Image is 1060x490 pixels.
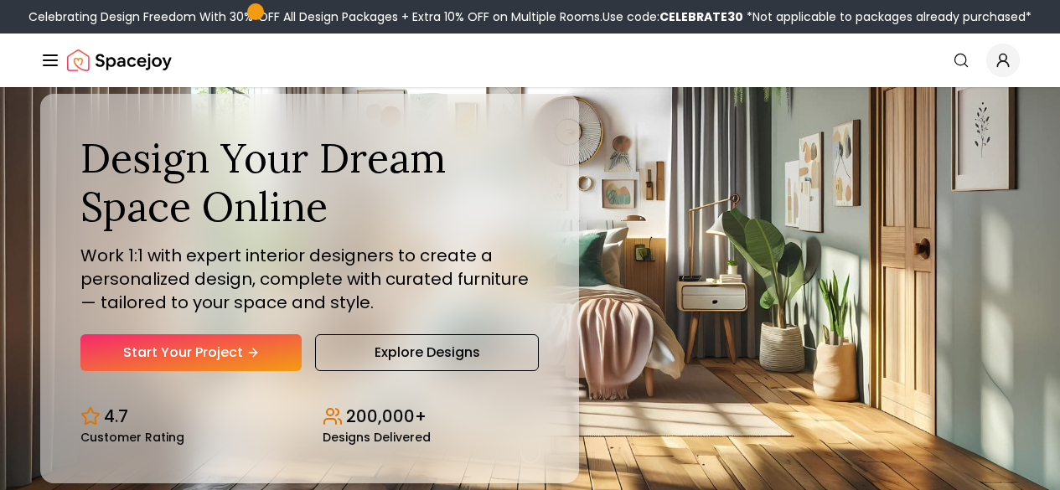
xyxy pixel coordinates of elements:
p: 200,000+ [346,405,427,428]
nav: Global [40,34,1020,87]
p: Work 1:1 with expert interior designers to create a personalized design, complete with curated fu... [80,244,539,314]
img: Spacejoy Logo [67,44,172,77]
div: Celebrating Design Freedom With 30% OFF All Design Packages + Extra 10% OFF on Multiple Rooms. [28,8,1032,25]
span: *Not applicable to packages already purchased* [743,8,1032,25]
a: Explore Designs [315,334,538,371]
small: Designs Delivered [323,431,431,443]
span: Use code: [602,8,743,25]
div: Design stats [80,391,539,443]
h1: Design Your Dream Space Online [80,134,539,230]
p: 4.7 [104,405,128,428]
a: Start Your Project [80,334,302,371]
small: Customer Rating [80,431,184,443]
a: Spacejoy [67,44,172,77]
b: CELEBRATE30 [659,8,743,25]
